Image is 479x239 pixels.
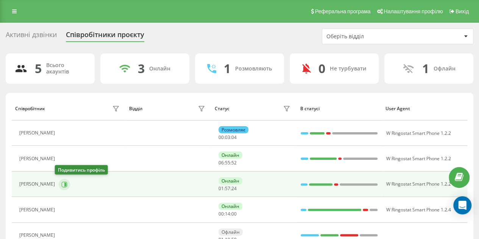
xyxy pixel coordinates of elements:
span: 01 [218,185,224,192]
span: 14 [225,211,230,217]
div: Оберіть відділ [326,33,417,40]
div: : : [218,160,237,166]
span: 00 [218,134,224,141]
span: W Ringostat Smart Phone 1.2.2 [386,155,451,162]
div: 3 [138,61,145,76]
div: : : [218,135,237,140]
div: Співробітники проєкту [66,31,144,42]
span: 00 [231,211,237,217]
div: Open Intercom Messenger [453,196,471,214]
span: 03 [225,134,230,141]
div: Розмовляє [218,126,248,133]
span: Вихід [456,8,469,14]
div: User Agent [385,106,464,111]
span: 57 [225,185,230,192]
div: В статусі [300,106,378,111]
div: 1 [422,61,429,76]
div: Співробітник [15,106,45,111]
div: Онлайн [218,177,242,184]
div: Офлайн [434,66,456,72]
span: 06 [218,159,224,166]
span: 04 [231,134,237,141]
div: Розмовляють [235,66,272,72]
div: [PERSON_NAME] [19,233,57,238]
span: W Ringostat Smart Phone 1.2.4 [386,206,451,213]
div: Онлайн [149,66,170,72]
div: [PERSON_NAME] [19,130,57,136]
div: [PERSON_NAME] [19,207,57,212]
span: 24 [231,185,237,192]
div: Подивитись профіль [55,165,108,175]
div: Активні дзвінки [6,31,57,42]
span: 52 [231,159,237,166]
div: Не турбувати [330,66,367,72]
div: Всього акаунтів [46,62,86,75]
div: 1 [224,61,231,76]
div: Онлайн [218,152,242,159]
div: Статус [215,106,229,111]
span: W Ringostat Smart Phone 1.2.2 [386,181,451,187]
div: Онлайн [218,203,242,210]
span: Реферальна програма [315,8,371,14]
div: 5 [35,61,42,76]
div: [PERSON_NAME] [19,181,57,187]
span: 55 [225,159,230,166]
span: W Ringostat Smart Phone 1.2.2 [386,130,451,136]
div: [PERSON_NAME] [19,156,57,161]
div: : : [218,186,237,191]
div: Відділ [129,106,142,111]
span: Налаштування профілю [384,8,443,14]
div: 0 [318,61,325,76]
div: Офлайн [218,228,243,236]
div: : : [218,211,237,217]
span: 00 [218,211,224,217]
